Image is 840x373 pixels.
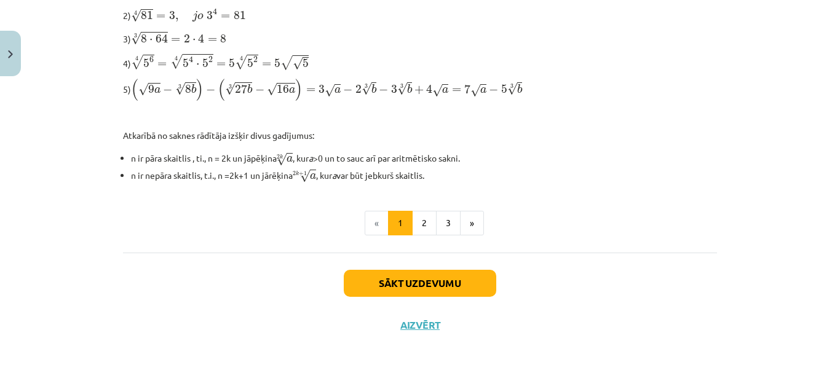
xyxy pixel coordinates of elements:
span: √ [397,82,407,95]
span: 2 [253,57,258,63]
span: = [171,37,180,42]
span: √ [325,84,335,97]
span: b [191,84,196,93]
span: 5 [143,59,149,68]
span: 7 [464,84,470,93]
button: Aizvērt [397,319,443,331]
span: √ [131,55,143,69]
span: ⋅ [196,63,199,67]
span: √ [300,170,310,183]
p: Atkarībā no saknes rādītāja izšķir divus gadījumus: [123,129,717,142]
span: ) [196,79,204,101]
span: √ [432,84,442,97]
span: = [262,62,271,67]
span: ( [131,79,138,101]
span: √ [225,82,235,95]
span: j [192,10,197,22]
button: 1 [388,211,413,235]
span: − [163,85,172,94]
span: ( [218,79,225,101]
li: n ir nepāra skaitlis, t.i., n =2k+1 un jārēķina , kur var būt jebkurš skaitlis. [131,167,717,183]
span: b [247,84,252,93]
span: = [156,14,165,19]
span: 5 [202,59,208,68]
span: 2 [184,34,190,43]
span: √ [235,55,247,69]
span: a [442,87,448,93]
span: ) [295,79,303,101]
i: a [309,152,313,163]
span: 9 [148,85,154,93]
span: 2 [208,57,213,63]
span: 4 [426,84,432,93]
span: b [407,84,412,93]
span: a [287,156,293,162]
span: a [335,87,341,93]
button: » [460,211,484,235]
span: 64 [156,34,168,43]
span: ⋅ [192,39,196,42]
span: √ [131,32,141,45]
span: 5 [229,59,235,68]
span: b [371,84,376,93]
span: + [299,171,304,176]
span: 4 [198,34,204,43]
span: − [343,85,352,94]
span: − [206,85,215,94]
p: 2) [123,7,717,23]
button: 3 [436,211,461,235]
span: − [489,85,498,94]
button: Sākt uzdevumu [344,270,496,297]
span: √ [170,54,183,69]
span: √ [138,83,148,96]
span: √ [175,82,185,95]
span: = [157,62,167,67]
span: √ [293,57,303,70]
span: a [480,87,486,93]
span: 4 [213,9,217,15]
span: 8 [220,34,226,43]
span: = [208,37,217,42]
span: 5 [303,59,309,68]
span: , [175,15,178,22]
span: 2 [355,85,362,93]
span: 8 [141,34,147,43]
span: 5 [247,59,253,68]
span: 4 [189,56,193,63]
p: 4) [123,53,717,71]
span: a [289,87,295,93]
span: 3 [391,85,397,93]
span: 27 [235,84,247,93]
li: n ir pāra skaitlis , ti., n = 2k un jāpēķina , kur >0 un to sauc arī par aritmētisko sakni. [131,149,717,166]
span: + [414,85,424,94]
span: √ [131,9,141,22]
p: 3) [123,30,717,45]
span: − [379,85,388,94]
span: √ [267,83,277,96]
button: 2 [412,211,437,235]
span: = [306,88,315,93]
span: 5 [183,59,189,68]
nav: Page navigation example [123,211,717,235]
span: √ [280,55,293,70]
span: 6 [149,57,154,63]
span: o [197,14,204,20]
span: 5 [274,59,280,68]
span: = [452,88,461,93]
span: a [310,173,316,179]
span: √ [362,82,371,95]
span: 8 [185,85,191,93]
span: 3 [319,85,325,93]
span: a [154,87,160,93]
span: √ [507,82,517,95]
span: √ [470,84,480,97]
span: 5 [501,85,507,93]
span: 16 [277,85,289,93]
span: ⋅ [149,39,153,42]
span: √ [277,153,287,166]
span: k [296,171,299,176]
span: 81 [141,11,153,20]
span: 3 [169,11,175,20]
span: − [255,85,264,94]
p: 5) [123,78,717,101]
